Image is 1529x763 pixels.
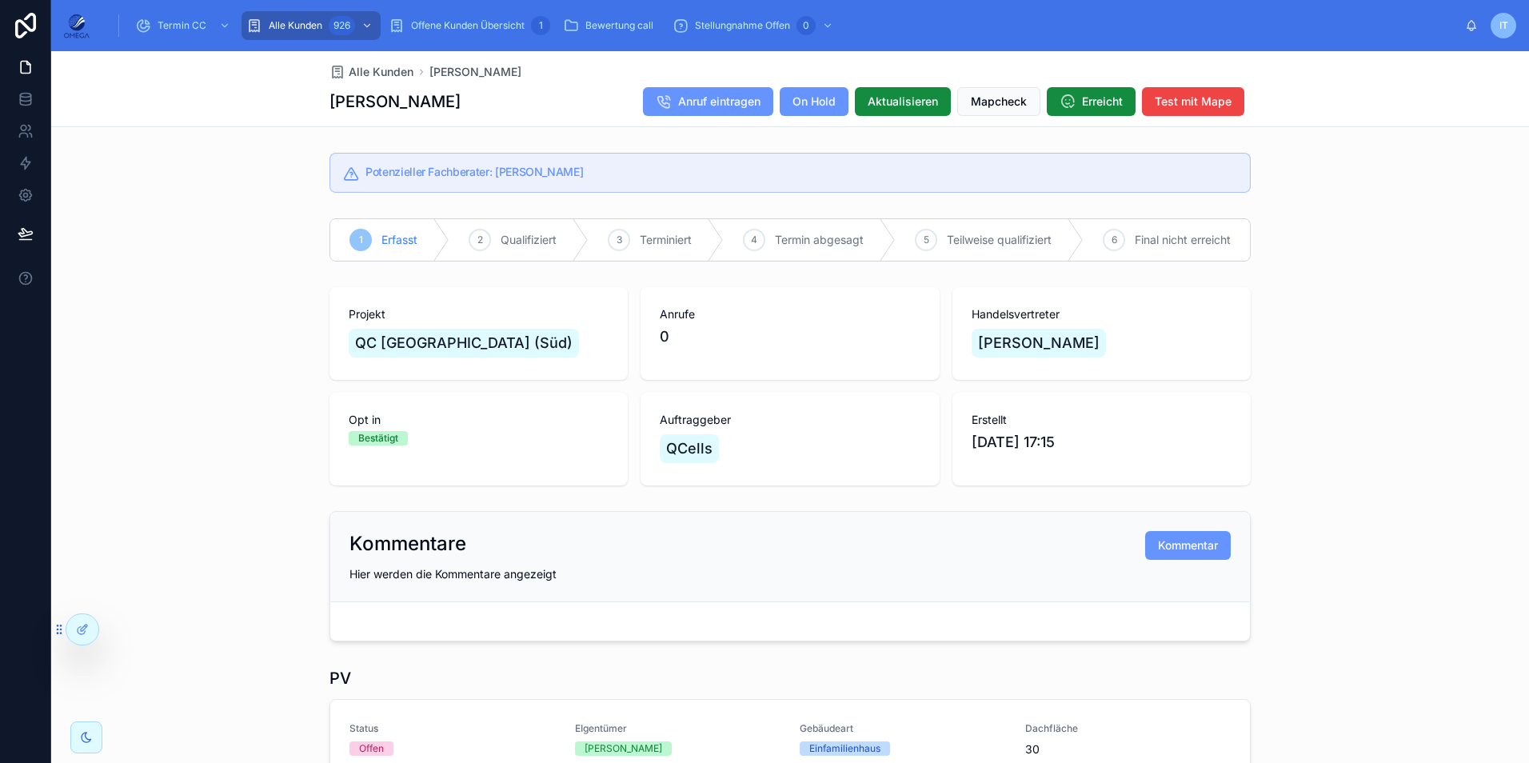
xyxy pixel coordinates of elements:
[660,412,920,428] span: Auftraggeber
[501,232,557,248] span: Qualifiziert
[130,11,238,40] a: Termin CC
[411,19,525,32] span: Offene Kunden Übersicht
[349,531,466,557] h2: Kommentare
[359,234,363,246] span: 1
[668,11,841,40] a: Stellungnahme Offen0
[660,306,920,322] span: Anrufe
[617,234,622,246] span: 3
[666,437,713,460] span: QCells
[1155,94,1232,110] span: Test mit Mape
[269,19,322,32] span: Alle Kunden
[384,11,555,40] a: Offene Kunden Übersicht1
[1025,741,1232,757] span: 30
[1047,87,1136,116] button: Erreicht
[1082,94,1123,110] span: Erreicht
[640,232,692,248] span: Terminiert
[660,326,669,348] span: 0
[1142,87,1244,116] button: Test mit Mape
[359,741,384,756] div: Offen
[1499,19,1508,32] span: IT
[64,13,90,38] img: App logo
[947,232,1052,248] span: Teilweise qualifiziert
[678,94,761,110] span: Anruf eintragen
[775,232,864,248] span: Termin abgesagt
[1112,234,1117,246] span: 6
[924,234,929,246] span: 5
[558,11,665,40] a: Bewertung call
[957,87,1040,116] button: Mapcheck
[355,332,573,354] span: QC [GEOGRAPHIC_DATA] (Süd)
[1158,537,1218,553] span: Kommentar
[329,16,355,35] div: 926
[102,8,1465,43] div: scrollable content
[242,11,381,40] a: Alle Kunden926
[329,90,461,113] h1: [PERSON_NAME]
[349,64,413,80] span: Alle Kunden
[365,166,1237,178] h5: Potenzieller Fachberater: Nino Rimmler
[329,64,413,80] a: Alle Kunden
[972,431,1232,453] span: [DATE] 17:15
[381,232,417,248] span: Erfasst
[585,741,662,756] div: [PERSON_NAME]
[585,19,653,32] span: Bewertung call
[868,94,938,110] span: Aktualisieren
[751,234,757,246] span: 4
[1135,232,1231,248] span: Final nicht erreicht
[158,19,206,32] span: Termin CC
[643,87,773,116] button: Anruf eintragen
[349,567,557,581] span: Hier werden die Kommentare angezeigt
[800,722,1006,735] span: Gebäudeart
[971,94,1027,110] span: Mapcheck
[809,741,880,756] div: Einfamilienhaus
[796,16,816,35] div: 0
[329,667,351,689] h1: PV
[855,87,951,116] button: Aktualisieren
[1025,722,1232,735] span: Dachfläche
[429,64,521,80] a: [PERSON_NAME]
[972,412,1232,428] span: Erstellt
[780,87,848,116] button: On Hold
[358,431,398,445] div: Bestätigt
[1145,531,1231,560] button: Kommentar
[695,19,790,32] span: Stellungnahme Offen
[349,412,609,428] span: Opt in
[531,16,550,35] div: 1
[349,722,556,735] span: Status
[477,234,483,246] span: 2
[978,332,1100,354] span: [PERSON_NAME]
[575,722,781,735] span: EIgentümer
[972,306,1232,322] span: Handelsvertreter
[792,94,836,110] span: On Hold
[349,306,609,322] span: Projekt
